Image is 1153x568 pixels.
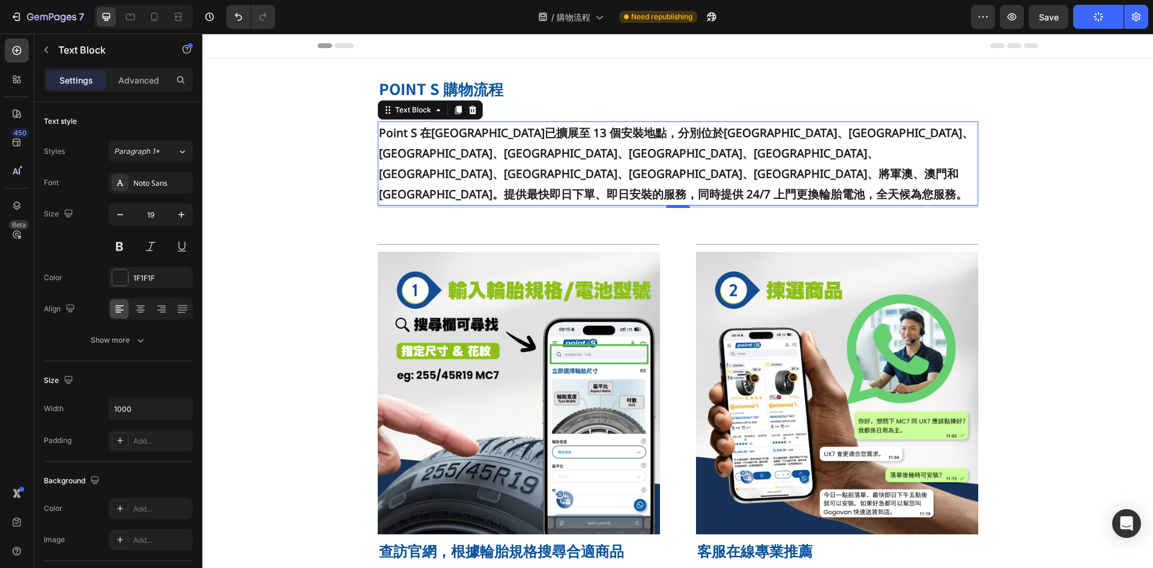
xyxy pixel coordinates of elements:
div: Open Intercom Messenger [1112,509,1141,538]
div: Padding [44,435,71,446]
div: Color [44,272,62,283]
div: Font [44,177,59,188]
div: Align [44,301,77,317]
div: Text style [44,116,77,127]
div: 450 [11,128,29,138]
span: Paragraph 1* [114,146,160,157]
div: Styles [44,146,65,157]
p: 7 [79,10,84,24]
div: Width [44,403,64,414]
input: Auto [109,398,192,420]
iframe: Design area [202,34,1153,568]
button: Show more [44,329,193,351]
div: Size [44,373,76,389]
p: Settings [59,74,93,87]
button: Save [1029,5,1068,29]
div: Color [44,503,62,514]
span: / [551,11,554,23]
p: Advanced [118,74,159,87]
div: Add... [133,436,190,447]
div: Add... [133,535,190,546]
div: 1F1F1F [133,273,190,284]
span: Need republishing [631,11,692,22]
div: Show more [91,334,147,346]
div: Beta [9,220,29,230]
button: Paragraph 1* [109,141,193,162]
div: Noto Sans [133,178,190,189]
h2: 客服在線專業推薦 [494,507,776,528]
div: Add... [133,504,190,515]
p: Text Block [58,43,160,57]
div: Undo/Redo [226,5,275,29]
div: Background [44,473,102,489]
button: 7 [5,5,89,29]
span: Save [1039,12,1059,22]
span: 購物流程 [557,11,590,23]
div: Size [44,206,76,222]
div: Image [44,534,65,545]
img: gempages_521006813294887744-d23912e1-7c49-4a97-bbd8-334f06ff7d28.png [494,218,776,501]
